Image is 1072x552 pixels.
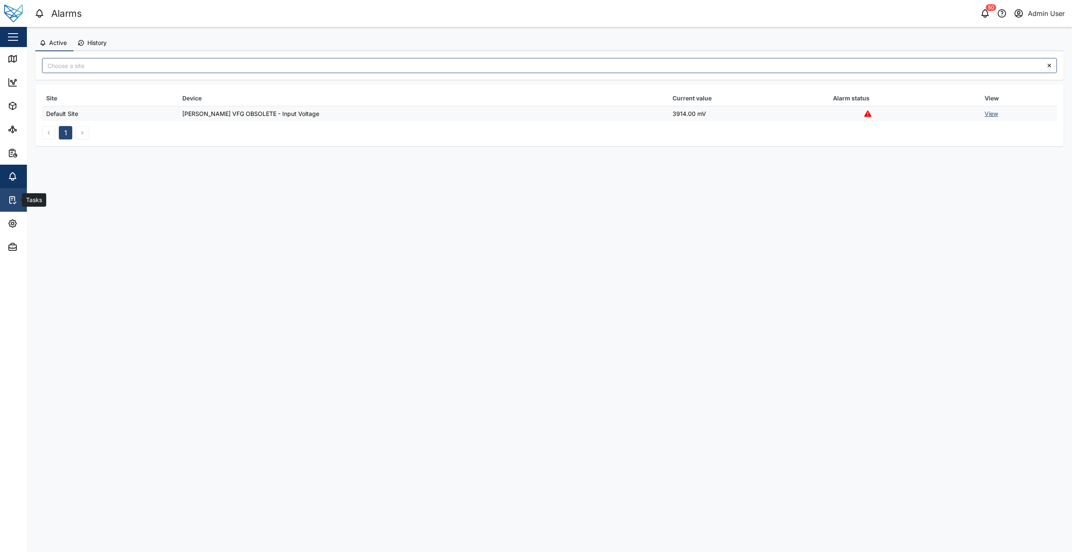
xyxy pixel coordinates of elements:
[51,6,82,21] div: Alarms
[1028,8,1065,19] div: Admin User
[22,101,48,110] div: Assets
[178,91,669,106] th: Device
[22,125,42,134] div: Sites
[49,40,67,46] span: Active
[985,110,998,117] a: View
[22,195,45,205] div: Tasks
[42,58,1057,73] input: Choose a site
[87,40,107,46] span: History
[22,219,52,228] div: Settings
[22,242,47,252] div: Admin
[986,4,996,11] div: 50
[980,91,1057,106] th: View
[22,148,50,158] div: Reports
[668,106,828,121] td: 3914.00 mV
[59,126,72,139] button: 1
[42,106,178,121] td: Default Site
[668,91,828,106] th: Current value
[22,78,60,87] div: Dashboard
[178,106,669,121] td: [PERSON_NAME] VFG OBSOLETE - Input Voltage
[42,91,178,106] th: Site
[4,4,23,23] img: Main Logo
[1013,8,1065,19] button: Admin User
[22,172,48,181] div: Alarms
[829,91,980,106] th: Alarm status
[22,54,41,63] div: Map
